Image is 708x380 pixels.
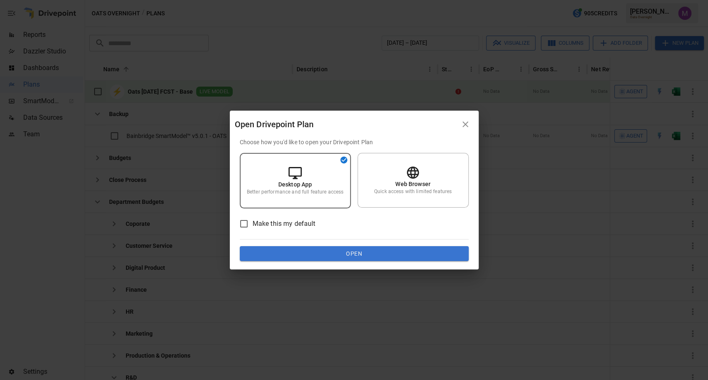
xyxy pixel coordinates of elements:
[374,188,452,195] p: Quick access with limited features
[240,138,469,146] p: Choose how you'd like to open your Drivepoint Plan
[395,180,431,188] p: Web Browser
[247,189,343,196] p: Better performance and full feature access
[278,180,312,189] p: Desktop App
[235,118,457,131] div: Open Drivepoint Plan
[253,219,316,229] span: Make this my default
[240,246,469,261] button: Open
